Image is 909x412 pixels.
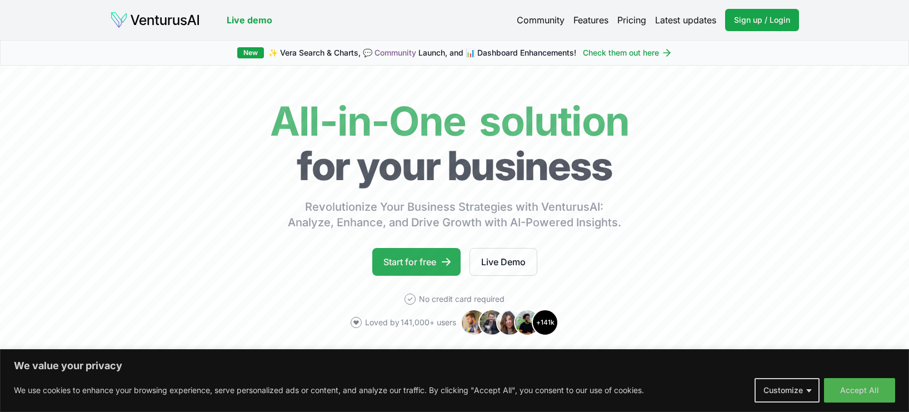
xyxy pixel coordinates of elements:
[514,309,541,336] img: Avatar 4
[268,47,576,58] span: ✨ Vera Search & Charts, 💬 Launch, and 📊 Dashboard Enhancements!
[725,9,799,31] a: Sign up / Login
[478,309,505,336] img: Avatar 2
[14,384,644,397] p: We use cookies to enhance your browsing experience, serve personalized ads or content, and analyz...
[617,13,646,27] a: Pricing
[824,378,895,403] button: Accept All
[14,359,895,373] p: We value your privacy
[374,48,416,57] a: Community
[734,14,790,26] span: Sign up / Login
[237,47,264,58] div: New
[755,378,820,403] button: Customize
[110,11,200,29] img: logo
[655,13,716,27] a: Latest updates
[461,309,487,336] img: Avatar 1
[372,248,461,276] a: Start for free
[496,309,523,336] img: Avatar 3
[227,13,272,27] a: Live demo
[583,47,672,58] a: Check them out here
[573,13,608,27] a: Features
[470,248,537,276] a: Live Demo
[517,13,565,27] a: Community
